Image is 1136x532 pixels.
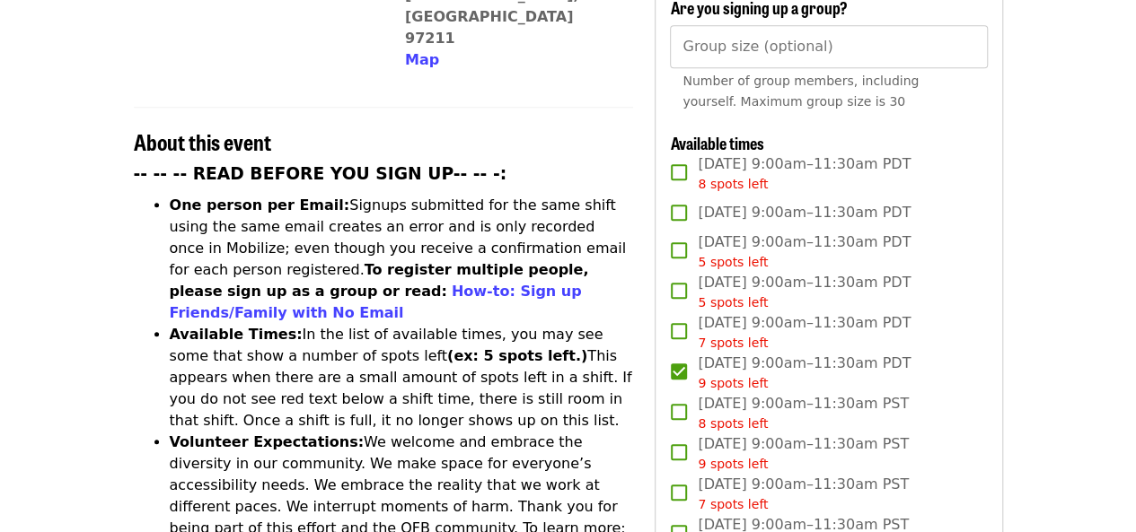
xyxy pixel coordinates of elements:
span: 7 spots left [698,497,768,511]
span: [DATE] 9:00am–11:30am PDT [698,202,911,223]
span: 7 spots left [698,336,768,350]
li: Signups submitted for the same shift using the same email creates an error and is only recorded o... [170,195,634,324]
span: 9 spots left [698,376,768,390]
strong: One person per Email: [170,196,350,214]
span: [DATE] 9:00am–11:30am PDT [698,231,911,272]
strong: (ex: 5 spots left.) [447,347,587,364]
span: 5 spots left [698,255,768,269]
strong: Volunteer Expectations: [170,433,365,450]
span: [DATE] 9:00am–11:30am PDT [698,272,911,312]
button: Map [405,49,439,71]
strong: -- -- -- READ BEFORE YOU SIGN UP-- -- -: [134,164,507,183]
span: 8 spots left [698,177,768,191]
span: 8 spots left [698,416,768,431]
span: Available times [670,131,763,154]
span: Number of group members, including yourself. Maximum group size is 30 [682,74,919,109]
span: [DATE] 9:00am–11:30am PST [698,474,909,514]
span: Map [405,51,439,68]
span: [DATE] 9:00am–11:30am PST [698,433,909,474]
a: How-to: Sign up Friends/Family with No Email [170,283,582,321]
span: 5 spots left [698,295,768,310]
span: [DATE] 9:00am–11:30am PDT [698,353,911,393]
li: In the list of available times, you may see some that show a number of spots left This appears wh... [170,324,634,432]
span: [DATE] 9:00am–11:30am PDT [698,312,911,353]
span: [DATE] 9:00am–11:30am PDT [698,153,911,194]
strong: To register multiple people, please sign up as a group or read: [170,261,589,300]
span: 9 spots left [698,457,768,471]
input: [object Object] [670,25,987,68]
strong: Available Times: [170,326,303,343]
span: [DATE] 9:00am–11:30am PST [698,393,909,433]
span: About this event [134,126,271,157]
